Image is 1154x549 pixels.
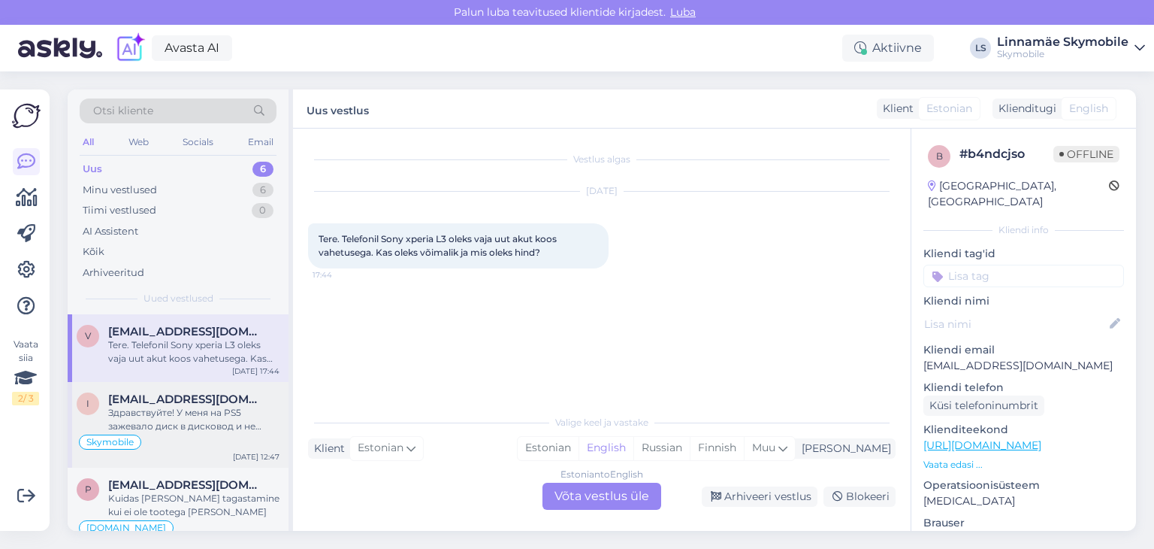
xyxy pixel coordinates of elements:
[923,493,1124,509] p: [MEDICAL_DATA]
[796,441,891,456] div: [PERSON_NAME]
[926,101,972,117] span: Estonian
[80,132,97,152] div: All
[924,316,1107,332] input: Lisa nimi
[923,358,1124,374] p: [EMAIL_ADDRESS][DOMAIN_NAME]
[85,330,91,341] span: V
[923,438,1041,452] a: [URL][DOMAIN_NAME]
[85,484,92,495] span: p
[690,437,744,460] div: Finnish
[108,478,264,492] span: posting-parkas.32@icloud.com
[232,365,279,377] div: [DATE] 17:44
[560,468,643,481] div: Estonian to English
[86,523,166,532] span: [DOMAIN_NAME]
[108,325,264,338] span: Valkjanek@gmail.com
[997,48,1128,60] div: Skymobile
[923,265,1124,287] input: Lisa tag
[702,487,817,507] div: Arhiveeri vestlus
[252,203,273,218] div: 0
[928,178,1109,210] div: [GEOGRAPHIC_DATA], [GEOGRAPHIC_DATA]
[923,396,1044,416] div: Küsi telefoninumbrit
[997,36,1128,48] div: Linnamäe Skymobile
[358,440,403,456] span: Estonian
[1053,146,1119,162] span: Offline
[313,269,369,281] span: 17:44
[308,441,345,456] div: Klient
[959,145,1053,163] div: # b4ndcjso
[83,162,102,177] div: Uus
[923,293,1124,309] p: Kliendi nimi
[114,32,146,64] img: explore-ai
[12,392,39,405] div: 2 / 3
[308,184,896,198] div: [DATE]
[752,441,775,454] span: Muu
[923,380,1124,396] p: Kliendi telefon
[83,244,104,259] div: Kõik
[307,99,369,119] label: Uus vestlus
[125,132,152,152] div: Web
[252,162,273,177] div: 6
[923,342,1124,358] p: Kliendi email
[252,183,273,198] div: 6
[319,233,559,258] span: Tere. Telefonil Sony xperia L3 oleks vaja uut akut koos vahetusega. Kas oleks võimalik ja mis ole...
[86,438,134,447] span: Skymobile
[823,487,896,507] div: Blokeeri
[86,398,89,409] span: i
[108,338,279,365] div: Tere. Telefonil Sony xperia L3 oleks vaja uut akut koos vahetusega. Kas oleks võimalik ja mis ole...
[923,422,1124,438] p: Klienditeekond
[936,150,943,162] span: b
[245,132,276,152] div: Email
[923,478,1124,493] p: Operatsioonisüsteem
[992,101,1056,117] div: Klienditugi
[923,458,1124,472] p: Vaata edasi ...
[233,451,279,463] div: [DATE] 12:47
[83,224,138,239] div: AI Assistent
[877,101,914,117] div: Klient
[923,246,1124,262] p: Kliendi tag'id
[143,292,213,305] span: Uued vestlused
[83,265,144,281] div: Arhiveeritud
[12,338,39,405] div: Vaata siia
[923,515,1124,531] p: Brauser
[108,393,264,406] span: igor.korshakov01@gmail.com
[923,223,1124,237] div: Kliendi info
[83,183,157,198] div: Minu vestlused
[308,153,896,166] div: Vestlus algas
[997,36,1145,60] a: Linnamäe SkymobileSkymobile
[518,437,579,460] div: Estonian
[970,38,991,59] div: LS
[842,35,934,62] div: Aktiivne
[12,102,41,130] img: Askly Logo
[542,483,661,510] div: Võta vestlus üle
[83,203,156,218] div: Tiimi vestlused
[152,35,232,61] a: Avasta AI
[633,437,690,460] div: Russian
[180,132,216,152] div: Socials
[579,437,633,460] div: English
[93,103,153,119] span: Otsi kliente
[108,492,279,519] div: Kuidas [PERSON_NAME] tagastamine kui ei ole tootega [PERSON_NAME]
[1069,101,1108,117] span: English
[108,406,279,433] div: Здравствуйте! У меня на PS5 зажевало диск в дисковод и не отдает, при попытке включения очень гро...
[308,416,896,429] div: Valige keel ja vastake
[666,5,700,19] span: Luba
